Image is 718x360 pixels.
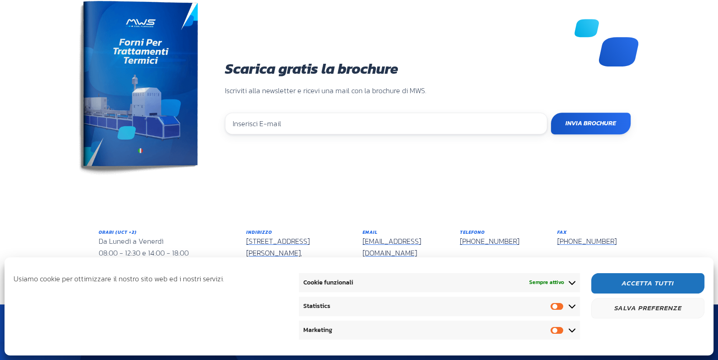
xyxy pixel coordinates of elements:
[225,62,631,76] h3: Scarica gratis la brochure
[557,236,616,246] a: [PHONE_NUMBER]
[551,113,631,134] input: Invia Brochure
[303,325,332,335] span: Marketing
[299,321,579,340] summary: Marketing
[299,273,579,292] summary: Cookie funzionali Sempre attivo
[99,236,189,258] span: Da Lunedì a Venerdì 08:00 - 12:30 e 14:00 - 18:00
[460,236,519,246] a: [PHONE_NUMBER]
[246,229,349,236] h6: Indirizzo
[591,273,704,294] button: Accetta Tutti
[557,229,619,236] h6: Fax
[225,85,631,97] p: Iscriviti alla newsletter e ricevi una mail con la brochure di MWS.
[363,229,446,236] h6: Email
[529,278,564,287] span: Sempre attivo
[574,19,638,66] img: mws decorazioni
[591,298,704,318] button: Salva preferenze
[99,229,233,236] h6: Orari (UCT +2)
[225,113,547,134] input: Inserisci E-mail
[303,301,330,311] span: Statistics
[303,278,353,288] span: Cookie funzionali
[299,297,579,316] summary: Statistics
[246,236,313,281] a: [STREET_ADDRESS][PERSON_NAME],36027 Rosà (VI), [GEOGRAPHIC_DATA]
[363,236,421,258] a: [EMAIL_ADDRESS][DOMAIN_NAME]
[14,273,294,337] div: Usiamo cookie per ottimizzare il nostro sito web ed i nostri servizi.
[460,229,544,236] h6: Telefono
